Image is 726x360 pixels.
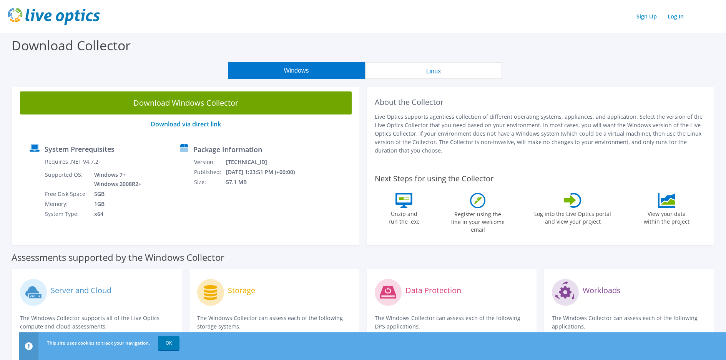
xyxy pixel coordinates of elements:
[158,336,179,350] a: OK
[12,36,131,54] label: Download Collector
[365,62,502,79] button: Linux
[534,208,611,226] label: Log into the Live Optics portal and view your project
[552,314,706,331] p: The Windows Collector can assess each of the following applications.
[226,167,305,177] td: [DATE] 1:23:51 PM (+00:00)
[45,145,115,153] label: System Prerequisites
[47,340,150,346] span: This site uses cookies to track your navigation.
[375,174,493,183] label: Next Steps for using the Collector
[375,314,529,331] p: The Windows Collector can assess each of the following DPS applications.
[449,208,507,234] label: Register using the line in your welcome email
[88,199,143,209] td: 1GB
[405,287,461,294] label: Data Protection
[194,167,226,177] td: Published:
[20,314,174,331] p: The Windows Collector supports all of the Live Optics compute and cloud assessments.
[386,208,422,226] label: Unzip and run the .exe
[194,177,226,187] td: Size:
[45,170,88,189] td: Supported OS:
[226,157,305,167] td: [TECHNICAL_ID]
[8,8,100,25] img: live_optics_svg.svg
[45,158,101,166] label: Requires .NET V4.7.2+
[375,113,706,155] p: Live Optics supports agentless collection of different operating systems, appliances, and applica...
[151,120,221,128] a: Download via direct link
[20,91,352,114] a: Download Windows Collector
[375,98,706,107] h2: About the Collector
[639,208,694,226] label: View your data within the project
[228,62,365,79] button: Windows
[88,189,143,199] td: 5GB
[193,146,262,153] label: Package Information
[12,254,224,261] label: Assessments supported by the Windows Collector
[664,11,688,22] a: Log In
[583,287,621,294] label: Workloads
[45,209,88,219] td: System Type:
[45,189,88,199] td: Free Disk Space:
[51,287,111,294] label: Server and Cloud
[633,11,661,22] a: Sign Up
[197,314,351,331] p: The Windows Collector can assess each of the following storage systems.
[45,199,88,209] td: Memory:
[88,170,143,189] td: Windows 7+ Windows 2008R2+
[88,209,143,219] td: x64
[228,287,255,294] label: Storage
[194,157,226,167] td: Version:
[226,177,305,187] td: 57.1 MB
